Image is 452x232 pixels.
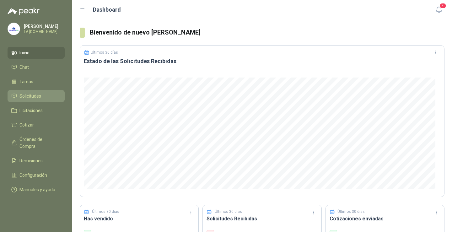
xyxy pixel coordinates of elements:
span: Remisiones [19,157,43,164]
span: 4 [439,3,446,9]
button: 4 [433,4,444,16]
a: Remisiones [8,155,65,167]
span: Cotizar [19,121,34,128]
a: Tareas [8,76,65,88]
p: [PERSON_NAME] [24,24,63,29]
span: Configuración [19,172,47,179]
a: Solicitudes [8,90,65,102]
span: Solicitudes [19,93,41,100]
img: Company Logo [8,23,20,35]
span: Inicio [19,49,30,56]
h3: Cotizaciones enviadas [330,215,440,223]
h3: Solicitudes Recibidas [207,215,317,223]
h3: Has vendido [84,215,195,223]
h1: Dashboard [93,5,121,14]
p: Últimos 30 días [215,209,242,215]
a: Chat [8,61,65,73]
a: Órdenes de Compra [8,133,65,152]
span: Licitaciones [19,107,43,114]
span: Tareas [19,78,33,85]
a: Inicio [8,47,65,59]
img: Logo peakr [8,8,40,15]
h3: Estado de las Solicitudes Recibidas [84,57,440,65]
a: Configuración [8,169,65,181]
span: Manuales y ayuda [19,186,55,193]
p: Últimos 30 días [337,209,365,215]
p: LA [DOMAIN_NAME] [24,30,63,34]
p: Últimos 30 días [91,50,118,55]
a: Licitaciones [8,105,65,116]
a: Cotizar [8,119,65,131]
span: Órdenes de Compra [19,136,59,150]
h3: Bienvenido de nuevo [PERSON_NAME] [90,28,444,37]
p: Últimos 30 días [92,209,119,215]
a: Manuales y ayuda [8,184,65,196]
span: Chat [19,64,29,71]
